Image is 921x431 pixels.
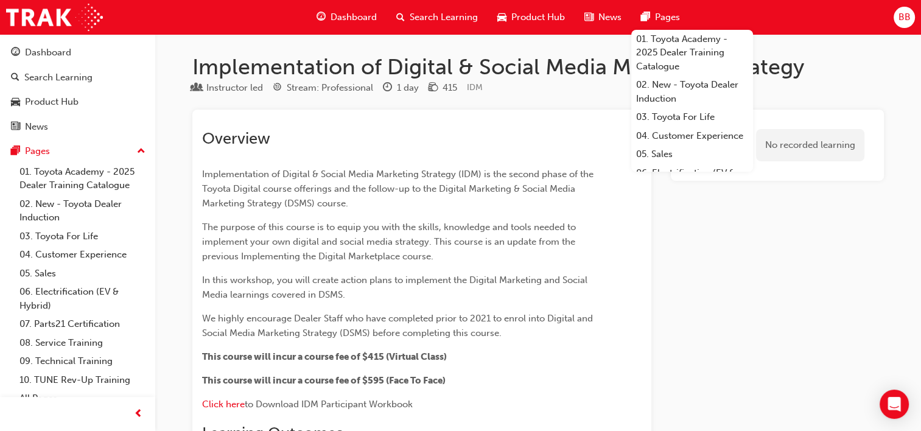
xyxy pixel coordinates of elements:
[5,66,150,89] a: Search Learning
[15,195,150,227] a: 02. New - Toyota Dealer Induction
[15,352,150,371] a: 09. Technical Training
[5,41,150,64] a: Dashboard
[497,10,506,25] span: car-icon
[24,71,93,85] div: Search Learning
[631,5,690,30] a: pages-iconPages
[245,399,413,410] span: to Download IDM Participant Workbook
[202,351,447,362] span: This course will incur a course fee of $415 (Virtual Class)
[15,227,150,246] a: 03. Toyota For Life
[631,127,753,145] a: 04. Customer Experience
[396,10,405,25] span: search-icon
[25,95,79,109] div: Product Hub
[206,81,263,95] div: Instructor led
[894,7,915,28] button: BB
[631,145,753,164] a: 05. Sales
[15,371,150,390] a: 10. TUNE Rev-Up Training
[584,10,594,25] span: news-icon
[202,169,596,209] span: Implementation of Digital & Social Media Marketing Strategy (IDM) is the second phase of the Toyo...
[287,81,373,95] div: Stream: Professional
[880,390,909,419] div: Open Intercom Messenger
[488,5,575,30] a: car-iconProduct Hub
[387,5,488,30] a: search-iconSearch Learning
[511,10,565,24] span: Product Hub
[273,80,373,96] div: Stream
[273,83,282,94] span: target-icon
[192,80,263,96] div: Type
[15,315,150,334] a: 07. Parts21 Certification
[15,245,150,264] a: 04. Customer Experience
[383,80,419,96] div: Duration
[25,144,50,158] div: Pages
[429,83,438,94] span: money-icon
[429,80,457,96] div: Price
[11,72,19,83] span: search-icon
[410,10,478,24] span: Search Learning
[631,108,753,127] a: 03. Toyota For Life
[6,4,103,31] img: Trak
[15,282,150,315] a: 06. Electrification (EV & Hybrid)
[202,129,270,148] span: Overview
[631,30,753,76] a: 01. Toyota Academy - 2025 Dealer Training Catalogue
[307,5,387,30] a: guage-iconDashboard
[25,120,48,134] div: News
[202,222,578,262] span: The purpose of this course is to equip you with the skills, knowledge and tools needed to impleme...
[5,91,150,113] a: Product Hub
[5,140,150,163] button: Pages
[898,10,910,24] span: BB
[11,47,20,58] span: guage-icon
[15,264,150,283] a: 05. Sales
[331,10,377,24] span: Dashboard
[137,144,145,159] span: up-icon
[11,97,20,108] span: car-icon
[202,399,245,410] a: Click here
[5,116,150,138] a: News
[575,5,631,30] a: news-iconNews
[11,146,20,157] span: pages-icon
[5,39,150,140] button: DashboardSearch LearningProduct HubNews
[443,81,457,95] div: 415
[598,10,622,24] span: News
[397,81,419,95] div: 1 day
[202,313,595,338] span: We highly encourage Dealer Staff who have completed prior to 2021 to enrol into Digital and Socia...
[383,83,392,94] span: clock-icon
[202,375,446,386] span: This course will incur a course fee of $595 (Face To Face)
[192,83,201,94] span: learningResourceType_INSTRUCTOR_LED-icon
[641,10,650,25] span: pages-icon
[192,54,884,80] h1: Implementation of Digital & Social Media Marketing Strategy
[134,407,143,422] span: prev-icon
[25,46,71,60] div: Dashboard
[317,10,326,25] span: guage-icon
[631,75,753,108] a: 02. New - Toyota Dealer Induction
[202,275,590,300] span: In this workshop, you will create action plans to implement the Digital Marketing and Social Medi...
[756,129,864,161] div: No recorded learning
[655,10,680,24] span: Pages
[631,164,753,196] a: 06. Electrification (EV & Hybrid)
[467,82,483,93] span: Learning resource code
[15,163,150,195] a: 01. Toyota Academy - 2025 Dealer Training Catalogue
[11,122,20,133] span: news-icon
[15,389,150,408] a: All Pages
[15,334,150,352] a: 08. Service Training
